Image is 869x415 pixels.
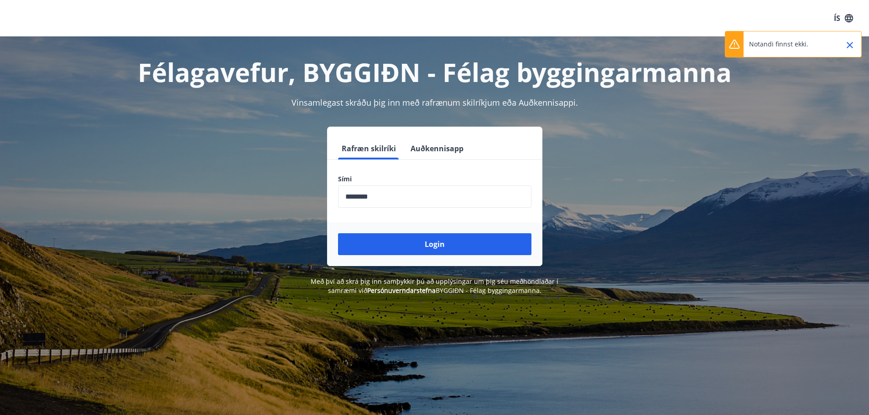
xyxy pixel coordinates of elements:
button: Close [842,37,858,53]
button: Rafræn skilríki [338,138,400,159]
button: Auðkennisapp [407,138,467,159]
span: Vinsamlegast skráðu þig inn með rafrænum skilríkjum eða Auðkennisappi. [291,97,578,108]
button: ÍS [829,10,858,26]
a: Persónuverndarstefna [367,286,436,295]
label: Sími [338,174,531,184]
h1: Félagavefur, BYGGIÐN - Félag byggingarmanna [117,55,752,89]
button: Login [338,233,531,255]
p: Notandi finnst ekki. [749,40,808,49]
span: Með því að skrá þig inn samþykkir þú að upplýsingar um þig séu meðhöndlaðar í samræmi við BYGGIÐN... [311,277,558,295]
